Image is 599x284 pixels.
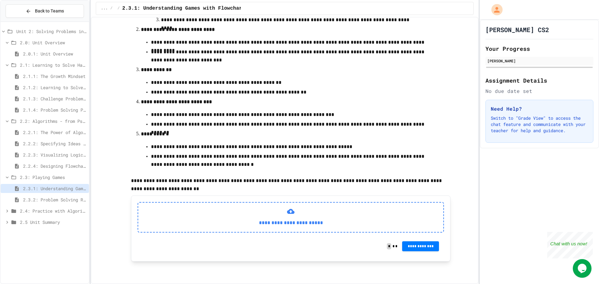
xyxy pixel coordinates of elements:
div: [PERSON_NAME] [487,58,592,64]
span: 2.2.4: Designing Flowcharts [23,163,86,169]
span: 2.2.3: Visualizing Logic with Flowcharts [23,152,86,158]
h2: Assignment Details [485,76,593,85]
span: 2.2.2: Specifying Ideas with Pseudocode [23,140,86,147]
span: 2.4: Practice with Algorithms [20,208,86,214]
span: 2.1.2: Learning to Solve Hard Problems [23,84,86,91]
span: 2.0: Unit Overview [20,39,86,46]
h2: Your Progress [485,44,593,53]
iframe: chat widget [573,259,593,278]
span: Back to Teams [35,8,64,14]
span: 2.3.1: Understanding Games with Flowcharts [122,5,248,12]
span: 2.1: Learning to Solve Hard Problems [20,62,86,68]
span: 2.0.1: Unit Overview [23,51,86,57]
h1: [PERSON_NAME] CS2 [485,25,549,34]
div: No due date set [485,87,593,95]
span: / [118,6,120,11]
span: / [110,6,112,11]
span: 2.2.1: The Power of Algorithms [23,129,86,136]
span: 2.1.4: Problem Solving Practice [23,107,86,113]
span: 2.3: Playing Games [20,174,86,181]
button: Back to Teams [6,4,84,18]
span: 2.1.3: Challenge Problem - The Bridge [23,95,86,102]
h3: Need Help? [491,105,588,113]
span: Unit 2: Solving Problems in Computer Science [16,28,86,35]
span: 2.1.1: The Growth Mindset [23,73,86,79]
span: 2.5 Unit Summary [20,219,86,225]
span: 2.3.1: Understanding Games with Flowcharts [23,185,86,192]
p: Switch to "Grade View" to access the chat feature and communicate with your teacher for help and ... [491,115,588,134]
iframe: chat widget [547,232,593,258]
span: 2.2: Algorithms - from Pseudocode to Flowcharts [20,118,86,124]
div: My Account [485,2,504,17]
span: 2.3.2: Problem Solving Reflection [23,196,86,203]
span: ... [101,6,108,11]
